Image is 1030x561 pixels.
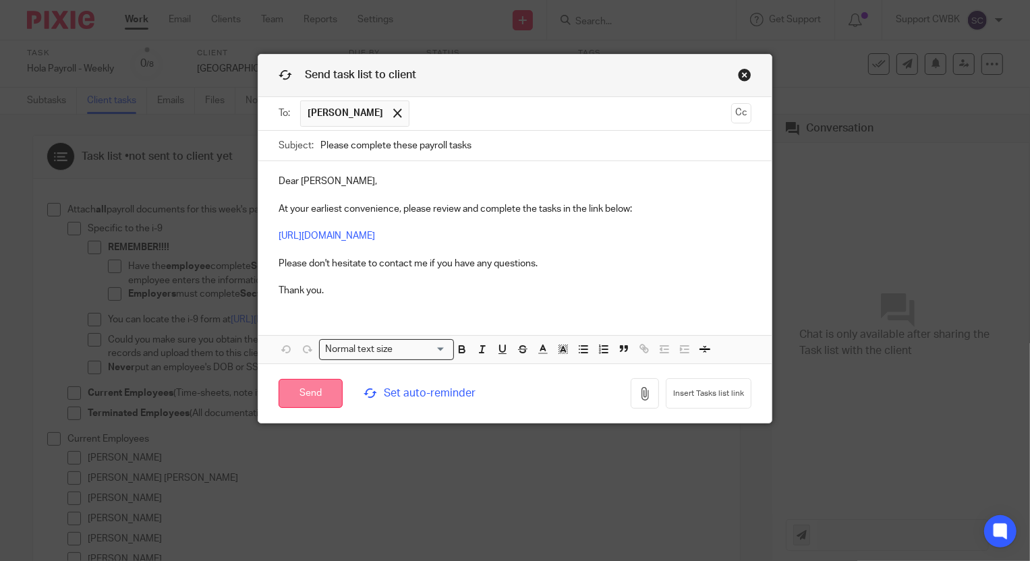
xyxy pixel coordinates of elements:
a: [URL][DOMAIN_NAME] [279,231,375,241]
input: Send [279,379,343,408]
label: Subject: [279,139,314,152]
p: Dear [PERSON_NAME], At your earliest convenience, please review and complete the tasks in the lin... [279,175,752,297]
span: Set auto-reminder [364,386,503,401]
button: Insert Tasks list link [666,378,751,409]
span: Insert Tasks list link [673,388,744,399]
button: Cc [731,103,751,123]
span: Normal text size [322,343,396,357]
label: To: [279,107,293,120]
div: Search for option [319,339,454,360]
span: [PERSON_NAME] [308,107,383,120]
input: Search for option [397,343,446,357]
